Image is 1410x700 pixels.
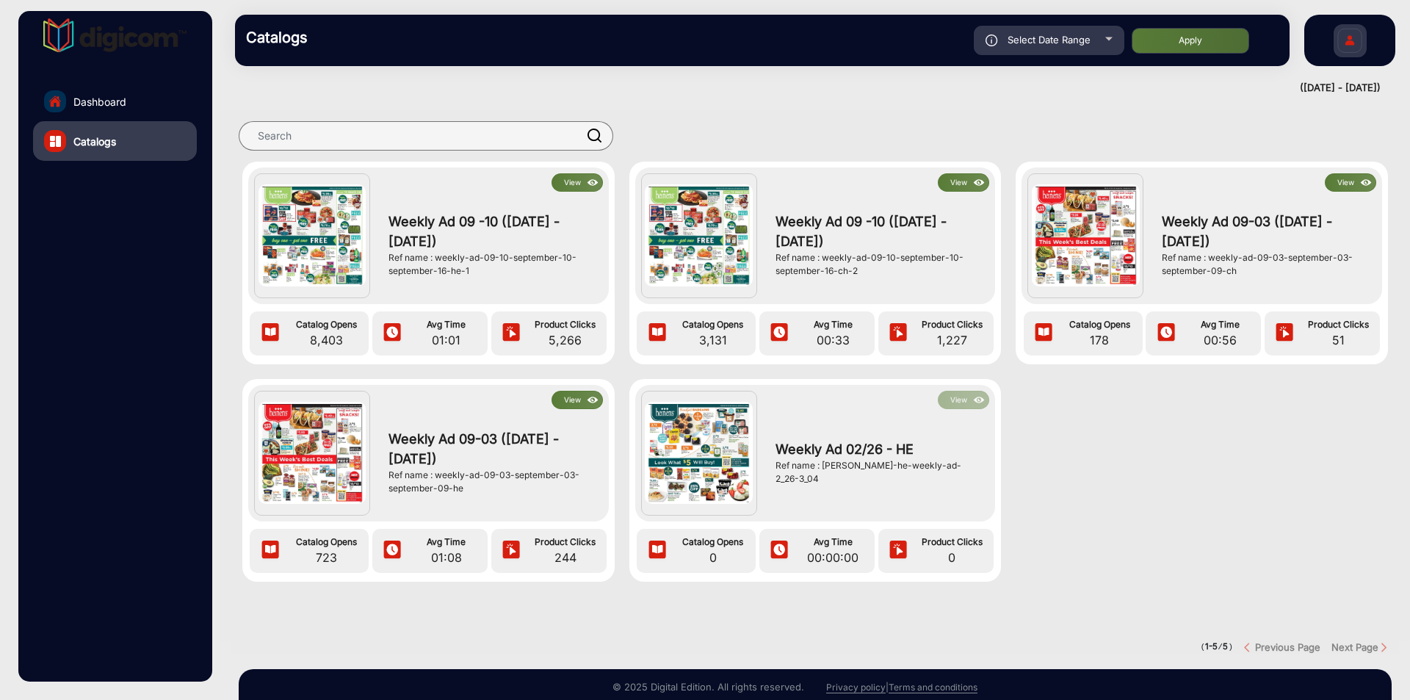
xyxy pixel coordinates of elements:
button: Viewicon [1325,173,1376,192]
span: Catalogs [73,134,116,149]
span: 8,403 [287,331,365,349]
img: icon [259,540,281,562]
strong: Next Page [1331,641,1378,653]
span: 5,266 [527,331,603,349]
a: Catalogs [33,121,197,161]
img: prodSearch.svg [587,129,602,142]
img: Weekly Ad 09 -10 (September 10 - September 16) [645,184,753,287]
img: Weekly Ad 09 -10 (September 10 - September 16) [258,184,366,287]
img: icon [585,392,601,408]
img: icon [768,540,790,562]
img: icon [768,322,790,344]
span: Catalog Opens [674,318,752,331]
span: Weekly Ad 09-03 ([DATE] - [DATE]) [1162,212,1368,251]
span: 0 [914,549,990,566]
div: Ref name : weekly-ad-09-03-september-03-september-09-ch [1162,251,1368,278]
button: Viewicon [938,391,989,409]
img: home [48,95,62,108]
div: Ref name : weekly-ad-09-03-september-03-september-09-he [388,469,595,495]
span: Catalog Opens [1060,318,1138,331]
span: 0 [674,549,752,566]
img: icon [259,322,281,344]
div: ([DATE] - [DATE]) [220,81,1381,95]
img: vmg-logo [43,18,187,52]
img: Weekly Ad 09-03 (September 03 - September 09) [1032,184,1140,287]
span: Avg Time [1182,318,1258,331]
span: Weekly Ad 09-03 ([DATE] - [DATE]) [388,429,595,469]
img: Weekly Ad 09-03 (September 03 - September 09) [258,402,366,505]
span: Product Clicks [1301,318,1376,331]
span: Avg Time [408,318,484,331]
strong: Previous Page [1255,641,1320,653]
img: Next button [1378,642,1389,653]
img: icon [646,322,668,344]
a: Privacy policy [826,682,886,693]
img: icon [381,540,403,562]
button: Viewicon [938,173,989,192]
span: Catalog Opens [287,318,365,331]
span: Avg Time [795,535,871,549]
img: icon [1033,322,1055,344]
img: icon [500,540,522,562]
input: Search [239,121,613,151]
span: Product Clicks [914,535,990,549]
strong: 1-5 [1205,641,1218,652]
a: Dashboard [33,82,197,121]
img: previous button [1244,642,1255,653]
span: 00:56 [1182,331,1258,349]
img: icon [1273,322,1295,344]
span: Catalog Opens [674,535,752,549]
span: Weekly Ad 09 -10 ([DATE] - [DATE]) [775,212,982,251]
span: 01:08 [408,549,484,566]
img: icon [971,175,988,191]
a: Terms and conditions [889,682,977,693]
button: Viewicon [552,391,603,409]
img: icon [1155,322,1177,344]
span: Product Clicks [914,318,990,331]
span: Weekly Ad 02/26 - HE [775,439,982,459]
img: icon [646,540,668,562]
span: 51 [1301,331,1376,349]
img: Sign%20Up.svg [1334,17,1365,68]
span: Avg Time [408,535,484,549]
img: icon [585,175,601,191]
span: 00:00:00 [795,549,871,566]
span: 3,131 [674,331,752,349]
img: icon [500,322,522,344]
span: 01:01 [408,331,484,349]
span: Avg Time [795,318,871,331]
div: Ref name : [PERSON_NAME]-he-weekly-ad-2_26-3_04 [775,459,982,486]
span: Catalog Opens [287,535,365,549]
img: Weekly Ad 02/26 - HE [645,402,753,505]
h3: Catalogs [246,29,452,46]
span: 723 [287,549,365,566]
span: 1,227 [914,331,990,349]
img: icon [381,322,403,344]
span: 00:33 [795,331,871,349]
img: icon [986,35,998,46]
span: Weekly Ad 09 -10 ([DATE] - [DATE]) [388,212,595,251]
span: 244 [527,549,603,566]
span: Select Date Range [1008,34,1091,46]
span: 178 [1060,331,1138,349]
img: icon [971,392,988,408]
img: icon [887,540,909,562]
button: Apply [1132,28,1249,54]
a: | [886,682,889,693]
span: Product Clicks [527,318,603,331]
div: Ref name : weekly-ad-09-10-september-10-september-16-ch-2 [775,251,982,278]
div: Ref name : weekly-ad-09-10-september-10-september-16-he-1 [388,251,595,278]
img: catalog [50,136,61,147]
small: © 2025 Digital Edition. All rights reserved. [612,681,804,693]
img: icon [887,322,909,344]
strong: 5 [1223,641,1228,652]
img: icon [1358,175,1375,191]
button: Viewicon [552,173,603,192]
span: Dashboard [73,94,126,109]
span: Product Clicks [527,535,603,549]
pre: ( / ) [1201,641,1233,654]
